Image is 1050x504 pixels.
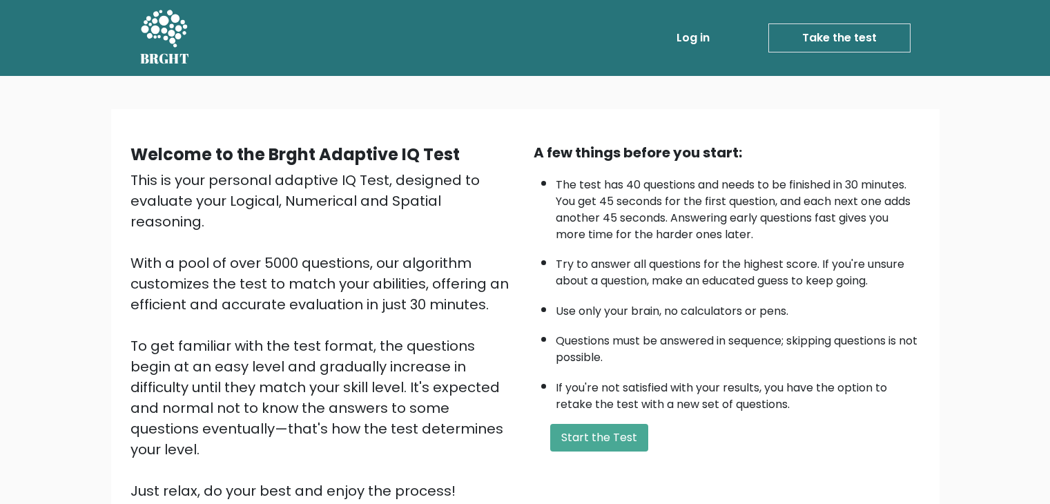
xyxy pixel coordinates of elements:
a: Take the test [768,23,911,52]
li: Use only your brain, no calculators or pens. [556,296,920,320]
div: This is your personal adaptive IQ Test, designed to evaluate your Logical, Numerical and Spatial ... [130,170,517,501]
a: Log in [671,24,715,52]
li: Questions must be answered in sequence; skipping questions is not possible. [556,326,920,366]
button: Start the Test [550,424,648,452]
li: Try to answer all questions for the highest score. If you're unsure about a question, make an edu... [556,249,920,289]
li: If you're not satisfied with your results, you have the option to retake the test with a new set ... [556,373,920,413]
li: The test has 40 questions and needs to be finished in 30 minutes. You get 45 seconds for the firs... [556,170,920,243]
a: BRGHT [140,6,190,70]
h5: BRGHT [140,50,190,67]
div: A few things before you start: [534,142,920,163]
b: Welcome to the Brght Adaptive IQ Test [130,143,460,166]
